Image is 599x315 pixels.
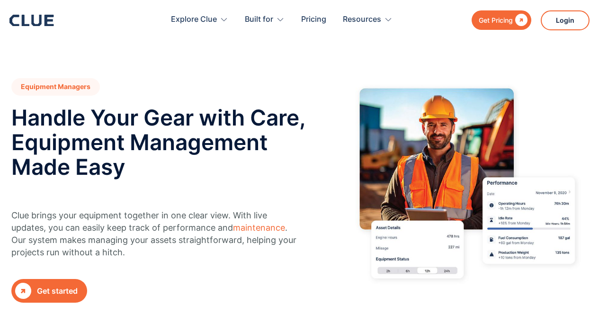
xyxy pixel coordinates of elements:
[37,285,78,297] div: Get started
[343,5,381,35] div: Resources
[171,5,217,35] div: Explore Clue
[245,5,273,35] div: Built for
[233,223,285,233] a: maintenance
[11,279,87,303] a: Get started
[541,10,590,30] a: Login
[513,14,527,26] div: 
[346,78,588,293] img: hero image for construction equipment manager
[171,5,228,35] div: Explore Clue
[479,14,513,26] div: Get Pricing
[11,209,298,259] p: Clue brings your equipment together in one clear view. With live updates, you can easily keep tra...
[11,78,100,96] h1: Equipment Managers
[245,5,285,35] div: Built for
[343,5,393,35] div: Resources
[15,283,31,299] div: 
[11,105,317,179] h2: Handle Your Gear with Care, Equipment Management Made Easy
[301,5,326,35] a: Pricing
[472,10,531,30] a: Get Pricing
